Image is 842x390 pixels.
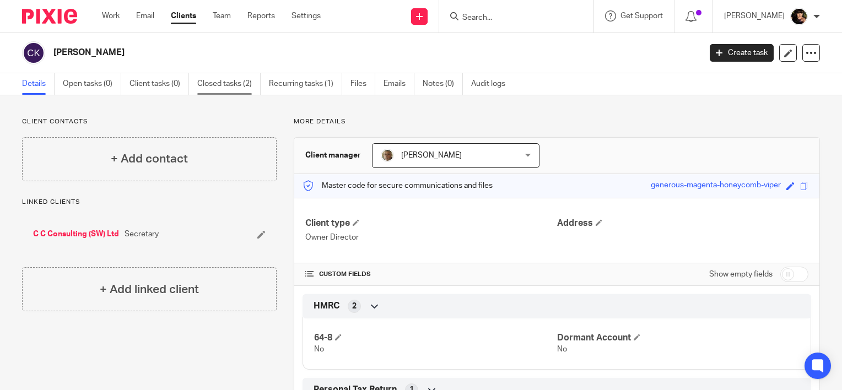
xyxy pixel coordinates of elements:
[22,41,45,64] img: svg%3E
[102,10,120,21] a: Work
[651,180,781,192] div: generous-magenta-honeycomb-viper
[305,150,361,161] h3: Client manager
[53,47,565,58] h2: [PERSON_NAME]
[557,345,567,353] span: No
[136,10,154,21] a: Email
[384,73,414,95] a: Emails
[100,281,199,298] h4: + Add linked client
[294,117,820,126] p: More details
[557,218,808,229] h4: Address
[461,13,560,23] input: Search
[305,270,557,279] h4: CUSTOM FIELDS
[557,332,800,344] h4: Dormant Account
[171,10,196,21] a: Clients
[724,10,785,21] p: [PERSON_NAME]
[22,117,277,126] p: Client contacts
[22,9,77,24] img: Pixie
[790,8,808,25] img: 20210723_200136.jpg
[197,73,261,95] a: Closed tasks (2)
[33,229,119,240] a: C C Consulting (SW) Ltd
[269,73,342,95] a: Recurring tasks (1)
[129,73,189,95] a: Client tasks (0)
[423,73,463,95] a: Notes (0)
[63,73,121,95] a: Open tasks (0)
[213,10,231,21] a: Team
[381,149,394,162] img: profile%20pic%204.JPG
[471,73,514,95] a: Audit logs
[292,10,321,21] a: Settings
[314,345,324,353] span: No
[247,10,275,21] a: Reports
[303,180,493,191] p: Master code for secure communications and files
[709,269,773,280] label: Show empty fields
[352,301,357,312] span: 2
[350,73,375,95] a: Files
[305,232,557,243] p: Owner Director
[620,12,663,20] span: Get Support
[314,332,557,344] h4: 64-8
[314,300,339,312] span: HMRC
[22,73,55,95] a: Details
[401,151,462,159] span: [PERSON_NAME]
[125,229,159,240] span: Secretary
[22,198,277,207] p: Linked clients
[710,44,774,62] a: Create task
[305,218,557,229] h4: Client type
[111,150,188,167] h4: + Add contact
